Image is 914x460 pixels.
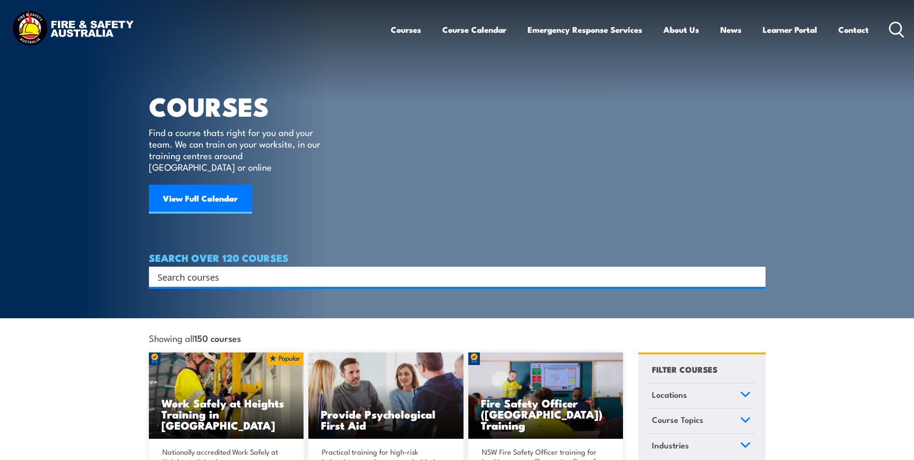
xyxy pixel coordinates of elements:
[149,185,252,214] a: View Full Calendar
[149,95,334,117] h1: COURSES
[652,388,687,401] span: Locations
[481,397,611,431] h3: Fire Safety Officer ([GEOGRAPHIC_DATA]) Training
[528,17,642,42] a: Emergency Response Services
[749,270,762,284] button: Search magnifier button
[652,439,689,452] span: Industries
[149,352,304,439] img: Work Safely at Heights Training (1)
[468,352,623,439] img: Fire Safety Advisor
[308,352,464,439] a: Provide Psychological First Aid
[763,17,817,42] a: Learner Portal
[652,413,703,426] span: Course Topics
[663,17,699,42] a: About Us
[194,331,241,344] strong: 150 courses
[161,397,291,431] h3: Work Safely at Heights Training in [GEOGRAPHIC_DATA]
[468,352,623,439] a: Fire Safety Officer ([GEOGRAPHIC_DATA]) Training
[149,126,325,173] p: Find a course thats right for you and your team. We can train on your worksite, in our training c...
[648,434,755,459] a: Industries
[158,270,744,284] input: Search input
[149,252,766,263] h4: SEARCH OVER 120 COURSES
[720,17,742,42] a: News
[149,333,241,343] span: Showing all
[838,17,869,42] a: Contact
[648,408,755,433] a: Course Topics
[442,17,506,42] a: Course Calendar
[648,383,755,408] a: Locations
[391,17,421,42] a: Courses
[321,408,451,431] h3: Provide Psychological First Aid
[159,270,746,284] form: Search form
[652,363,717,376] h4: FILTER COURSES
[308,352,464,439] img: Mental Health First Aid Training Course from Fire & Safety Australia
[149,352,304,439] a: Work Safely at Heights Training in [GEOGRAPHIC_DATA]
